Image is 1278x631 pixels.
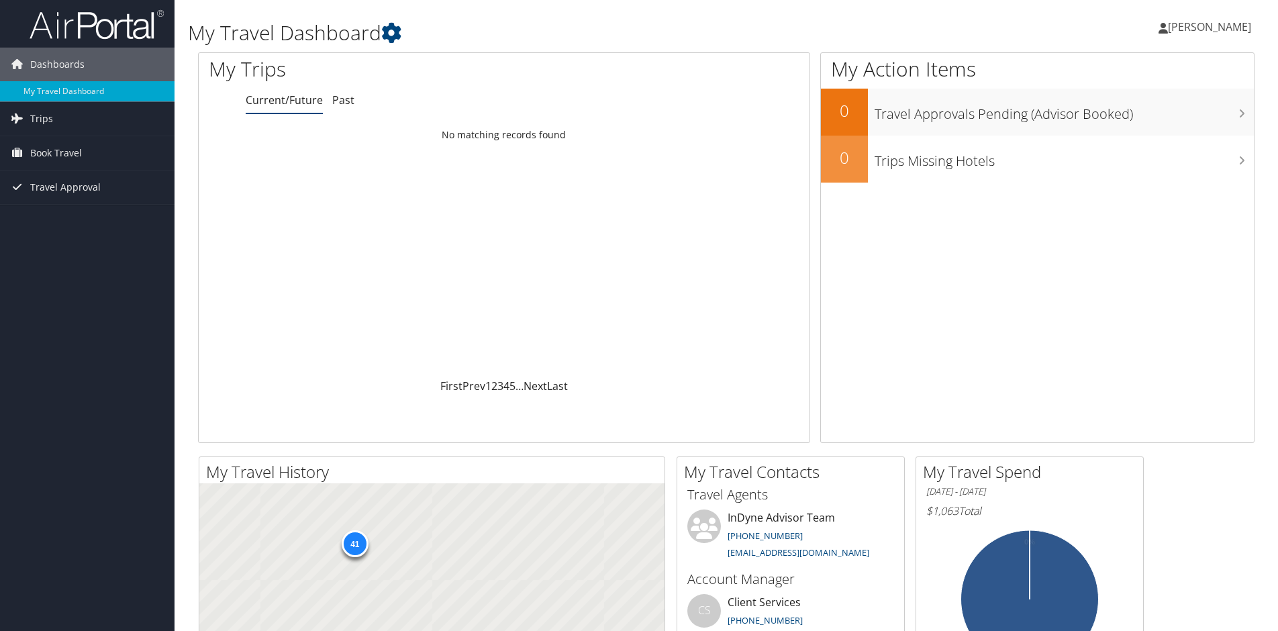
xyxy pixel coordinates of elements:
[30,48,85,81] span: Dashboards
[246,93,323,107] a: Current/Future
[728,530,803,542] a: [PHONE_NUMBER]
[547,379,568,393] a: Last
[509,379,515,393] a: 5
[728,614,803,626] a: [PHONE_NUMBER]
[1024,538,1035,546] tspan: 0%
[30,102,53,136] span: Trips
[30,136,82,170] span: Book Travel
[821,146,868,169] h2: 0
[1168,19,1251,34] span: [PERSON_NAME]
[491,379,497,393] a: 2
[503,379,509,393] a: 4
[209,55,545,83] h1: My Trips
[462,379,485,393] a: Prev
[188,19,905,47] h1: My Travel Dashboard
[821,136,1254,183] a: 0Trips Missing Hotels
[332,93,354,107] a: Past
[687,570,894,589] h3: Account Manager
[821,55,1254,83] h1: My Action Items
[728,546,869,559] a: [EMAIL_ADDRESS][DOMAIN_NAME]
[199,123,809,147] td: No matching records found
[875,145,1254,171] h3: Trips Missing Hotels
[497,379,503,393] a: 3
[687,594,721,628] div: CS
[341,530,368,557] div: 41
[440,379,462,393] a: First
[515,379,524,393] span: …
[926,503,1133,518] h6: Total
[206,460,665,483] h2: My Travel History
[30,9,164,40] img: airportal-logo.png
[821,89,1254,136] a: 0Travel Approvals Pending (Advisor Booked)
[681,509,901,565] li: InDyne Advisor Team
[821,99,868,122] h2: 0
[875,98,1254,124] h3: Travel Approvals Pending (Advisor Booked)
[684,460,904,483] h2: My Travel Contacts
[524,379,547,393] a: Next
[923,460,1143,483] h2: My Travel Spend
[485,379,491,393] a: 1
[687,485,894,504] h3: Travel Agents
[1159,7,1265,47] a: [PERSON_NAME]
[30,171,101,204] span: Travel Approval
[926,485,1133,498] h6: [DATE] - [DATE]
[926,503,958,518] span: $1,063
